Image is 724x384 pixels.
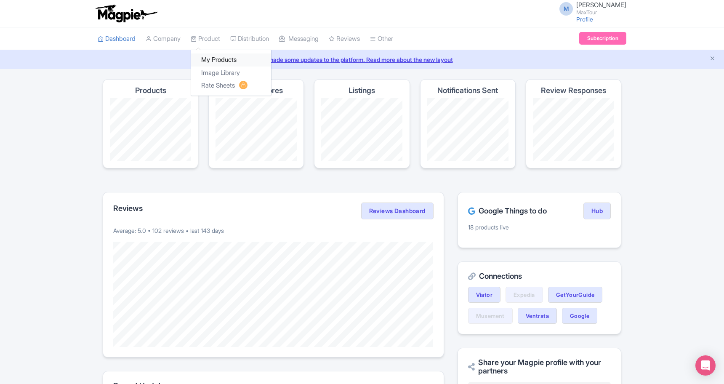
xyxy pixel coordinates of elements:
[583,203,611,219] a: Hub
[191,53,271,67] a: My Products
[559,2,573,16] span: M
[468,272,611,280] h2: Connections
[230,27,269,51] a: Distribution
[576,1,626,9] span: [PERSON_NAME]
[191,79,271,92] a: Rate Sheets
[329,27,360,51] a: Reviews
[518,308,557,324] a: Ventrata
[554,2,626,15] a: M [PERSON_NAME] MaxTour
[191,27,220,51] a: Product
[98,27,136,51] a: Dashboard
[468,207,547,215] h2: Google Things to do
[361,203,434,219] a: Reviews Dashboard
[506,287,543,303] a: Expedia
[468,223,611,232] p: 18 products live
[279,27,319,51] a: Messaging
[579,32,626,45] a: Subscription
[541,86,606,95] h4: Review Responses
[113,226,434,235] p: Average: 5.0 • 102 reviews • last 143 days
[468,358,611,375] h2: Share your Magpie profile with your partners
[709,54,716,64] button: Close announcement
[695,355,716,376] div: Open Intercom Messenger
[146,27,181,51] a: Company
[468,308,513,324] a: Musement
[468,287,500,303] a: Viator
[576,16,593,23] a: Profile
[349,86,375,95] h4: Listings
[135,86,166,95] h4: Products
[191,67,271,80] a: Image Library
[93,4,159,23] img: logo-ab69f6fb50320c5b225c76a69d11143b.png
[437,86,498,95] h4: Notifications Sent
[5,55,719,64] a: We made some updates to the platform. Read more about the new layout
[548,287,603,303] a: GetYourGuide
[576,10,626,15] small: MaxTour
[370,27,393,51] a: Other
[113,204,143,213] h2: Reviews
[562,308,597,324] a: Google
